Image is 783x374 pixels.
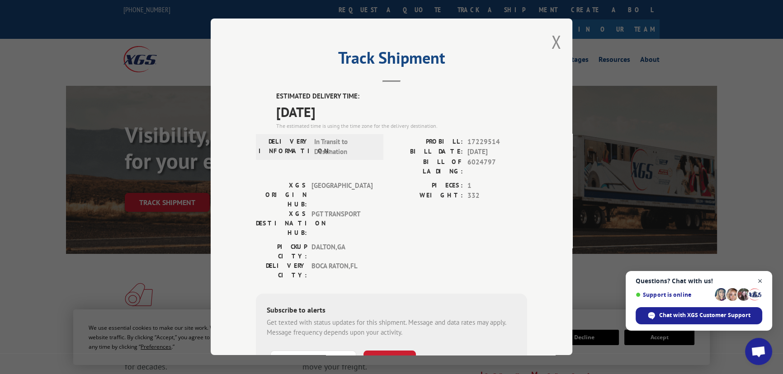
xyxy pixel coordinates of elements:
span: In Transit to Destination [314,137,375,157]
label: XGS DESTINATION HUB: [256,209,307,238]
span: 332 [467,191,527,201]
div: Get texted with status updates for this shipment. Message and data rates may apply. Message frequ... [267,318,516,338]
span: 6024797 [467,157,527,176]
label: DELIVERY INFORMATION: [259,137,310,157]
label: WEIGHT: [391,191,463,201]
label: BILL OF LADING: [391,157,463,176]
div: Chat with XGS Customer Support [636,307,762,324]
label: BILL DATE: [391,147,463,157]
span: [GEOGRAPHIC_DATA] [311,181,373,209]
label: DELIVERY CITY: [256,261,307,280]
span: [DATE] [467,147,527,157]
label: ESTIMATED DELIVERY TIME: [276,91,527,102]
span: BOCA RATON , FL [311,261,373,280]
span: 17229514 [467,137,527,147]
label: PIECES: [391,181,463,191]
span: [DATE] [276,102,527,122]
span: PGT TRANSPORT [311,209,373,238]
label: PICKUP CITY: [256,242,307,261]
span: Close chat [755,276,766,287]
button: SUBSCRIBE [363,351,416,369]
input: Phone Number [270,351,356,369]
label: XGS ORIGIN HUB: [256,181,307,209]
label: PROBILL: [391,137,463,147]
span: 1 [467,181,527,191]
button: Close modal [551,30,561,54]
span: Support is online [636,291,712,298]
span: DALTON , GA [311,242,373,261]
div: Open chat [745,338,772,365]
div: Subscribe to alerts [267,304,516,318]
span: Chat with XGS Customer Support [659,311,750,319]
span: Questions? Chat with us! [636,277,762,285]
div: The estimated time is using the time zone for the delivery destination. [276,122,527,130]
h2: Track Shipment [256,51,527,69]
